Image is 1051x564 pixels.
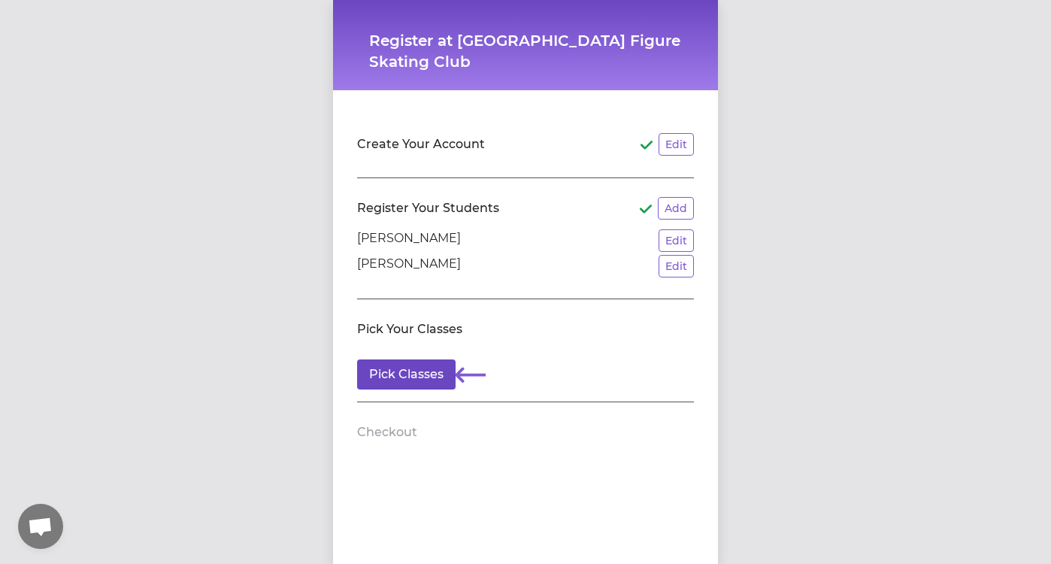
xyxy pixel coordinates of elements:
[357,229,461,252] p: [PERSON_NAME]
[659,255,694,277] button: Edit
[357,320,462,338] h2: Pick Your Classes
[18,504,63,549] div: Open chat
[659,229,694,252] button: Edit
[357,359,456,390] button: Pick Classes
[369,30,682,72] h1: Register at [GEOGRAPHIC_DATA] Figure Skating Club
[658,197,694,220] button: Add
[357,135,485,153] h2: Create Your Account
[357,423,417,441] h2: Checkout
[357,199,499,217] h2: Register Your Students
[357,255,461,277] p: [PERSON_NAME]
[659,133,694,156] button: Edit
